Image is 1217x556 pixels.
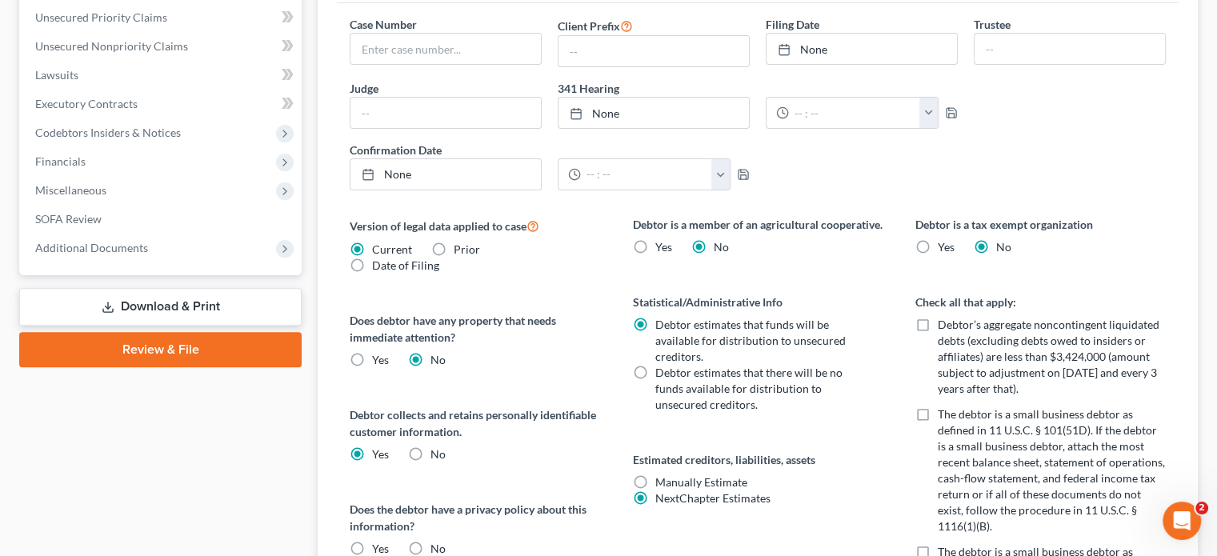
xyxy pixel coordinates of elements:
span: Prior [454,242,480,256]
label: Filing Date [766,16,819,33]
span: Financials [35,154,86,168]
label: Check all that apply: [915,294,1166,310]
label: Client Prefix [558,16,633,35]
span: The debtor is a small business debtor as defined in 11 U.S.C. § 101(51D). If the debtor is a smal... [938,407,1165,533]
span: Debtor estimates that there will be no funds available for distribution to unsecured creditors. [655,366,843,411]
label: Does debtor have any property that needs immediate attention? [350,312,600,346]
input: -- : -- [789,98,919,128]
span: No [430,353,446,366]
label: Debtor is a member of an agricultural cooperative. [633,216,883,233]
span: No [430,447,446,461]
span: No [996,240,1011,254]
input: -- [558,36,749,66]
a: SOFA Review [22,205,302,234]
span: Debtor’s aggregate noncontingent liquidated debts (excluding debts owed to insiders or affiliates... [938,318,1159,395]
label: Debtor is a tax exempt organization [915,216,1166,233]
span: No [714,240,729,254]
span: Unsecured Nonpriority Claims [35,39,188,53]
span: No [430,542,446,555]
span: Executory Contracts [35,97,138,110]
label: Case Number [350,16,417,33]
a: None [558,98,749,128]
span: Debtor estimates that funds will be available for distribution to unsecured creditors. [655,318,846,363]
label: Does the debtor have a privacy policy about this information? [350,501,600,534]
label: Statistical/Administrative Info [633,294,883,310]
iframe: Intercom live chat [1163,502,1201,540]
label: 341 Hearing [550,80,966,97]
span: Yes [372,542,389,555]
span: Miscellaneous [35,183,106,197]
a: None [350,159,541,190]
span: Codebtors Insiders & Notices [35,126,181,139]
span: Date of Filing [372,258,439,272]
label: Estimated creditors, liabilities, assets [633,451,883,468]
a: None [767,34,957,64]
a: Download & Print [19,288,302,326]
a: Unsecured Priority Claims [22,3,302,32]
span: Unsecured Priority Claims [35,10,167,24]
a: Review & File [19,332,302,367]
a: Unsecured Nonpriority Claims [22,32,302,61]
label: Judge [350,80,378,97]
a: Lawsuits [22,61,302,90]
label: Trustee [974,16,1011,33]
span: Manually Estimate [655,475,747,489]
label: Version of legal data applied to case [350,216,600,235]
a: Executory Contracts [22,90,302,118]
span: NextChapter Estimates [655,491,771,505]
span: 2 [1195,502,1208,514]
input: -- [350,98,541,128]
input: -- : -- [581,159,711,190]
span: SOFA Review [35,212,102,226]
input: Enter case number... [350,34,541,64]
span: Additional Documents [35,241,148,254]
span: Lawsuits [35,68,78,82]
span: Yes [372,447,389,461]
span: Yes [372,353,389,366]
span: Yes [655,240,672,254]
label: Confirmation Date [342,142,758,158]
span: Yes [938,240,955,254]
input: -- [975,34,1165,64]
span: Current [372,242,412,256]
label: Debtor collects and retains personally identifiable customer information. [350,406,600,440]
